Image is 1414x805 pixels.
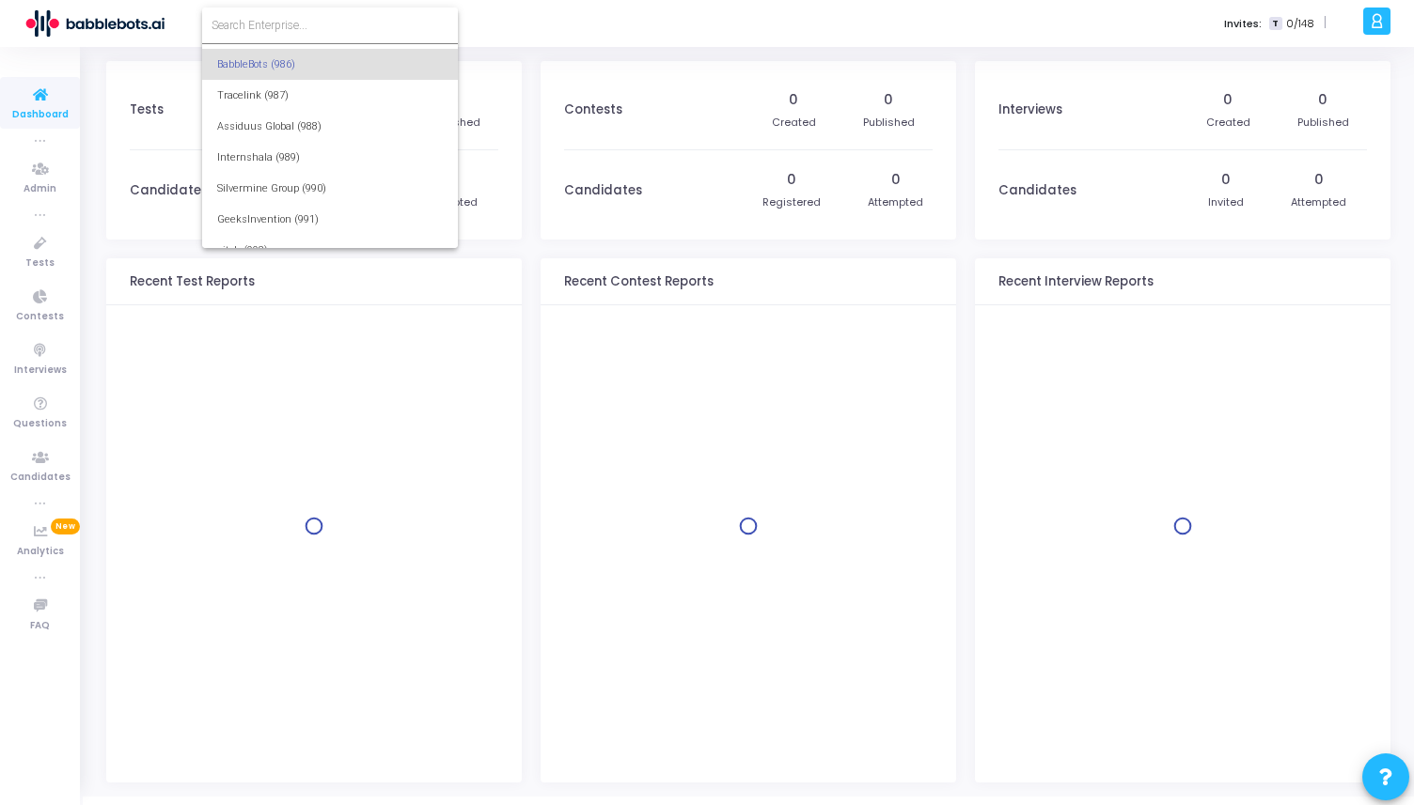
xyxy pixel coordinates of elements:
[217,49,443,80] span: BabbleBots (986)
[217,142,443,173] span: Internshala (989)
[217,173,443,204] span: Silvermine Group (990)
[212,17,448,34] input: Search Enterprise...
[217,111,443,142] span: Assiduus Global (988)
[217,80,443,111] span: Tracelink (987)
[217,204,443,235] span: GeeksInvention (991)
[217,235,443,266] span: pitch (992)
